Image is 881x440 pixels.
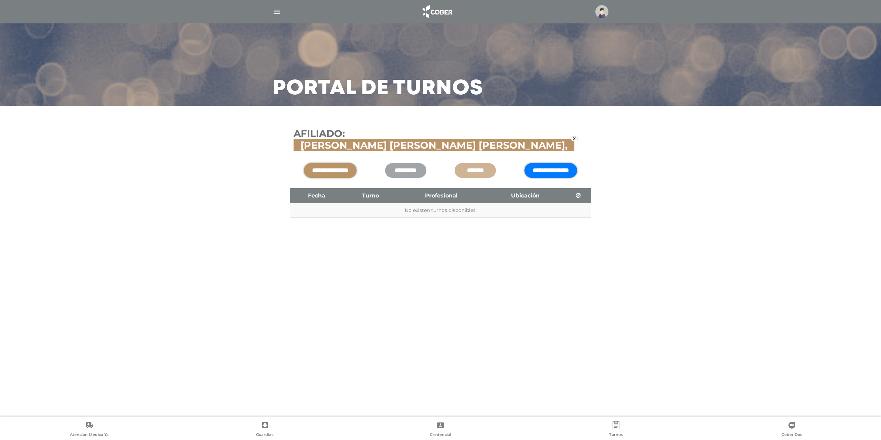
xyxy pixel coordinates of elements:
a: Atención Médica Ya [1,421,177,439]
span: Atención Médica Ya [70,432,109,438]
h3: Portal de turnos [273,80,483,98]
th: Turno [344,188,397,203]
a: Guardias [177,421,352,439]
img: profile-placeholder.svg [595,5,608,18]
td: No existen turnos disponibles. [290,203,591,218]
th: Ubicación [486,188,565,203]
span: Turnos [609,432,623,438]
span: Credencial [430,432,451,438]
a: Turnos [528,421,704,439]
th: Profesional [397,188,486,203]
h3: Afiliado: [294,128,587,151]
a: Credencial [353,421,528,439]
img: logo_cober_home-white.png [419,3,455,20]
a: Cober Doc [704,421,880,439]
span: Cober Doc [782,432,802,438]
span: [PERSON_NAME] [PERSON_NAME] [PERSON_NAME], [297,139,571,151]
img: Cober_menu-lines-white.svg [273,8,281,16]
th: Fecha [290,188,344,203]
span: Guardias [256,432,274,438]
a: x [571,136,578,141]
